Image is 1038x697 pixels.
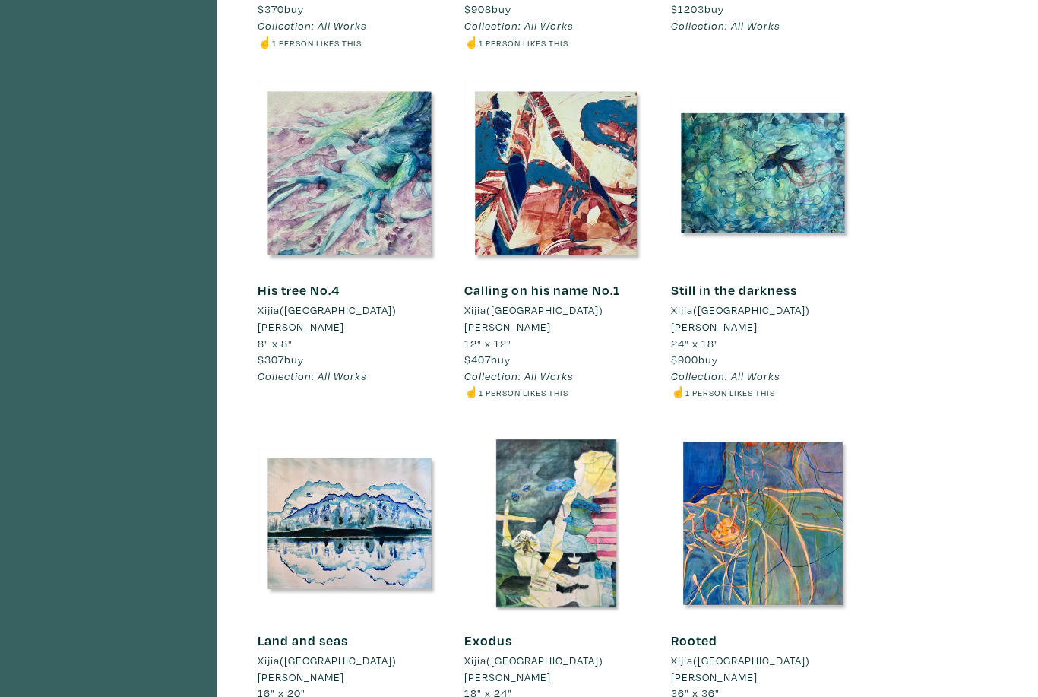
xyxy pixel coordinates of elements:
span: buy [671,352,718,366]
span: 24" x 18" [671,336,719,350]
a: Xijia([GEOGRAPHIC_DATA]) [PERSON_NAME] [671,652,855,685]
span: $307 [258,352,284,366]
span: $407 [464,352,491,366]
span: $908 [464,2,492,16]
a: Xijia([GEOGRAPHIC_DATA]) [PERSON_NAME] [671,302,855,334]
span: $1203 [671,2,704,16]
span: $370 [258,2,284,16]
li: ☝️ [671,384,855,401]
small: 1 person likes this [479,387,568,398]
a: His tree No.4 [258,281,340,299]
em: Collection: All Works [671,18,780,33]
span: buy [464,352,511,366]
li: ☝️ [464,34,648,51]
li: ☝️ [258,34,441,51]
em: Collection: All Works [464,18,574,33]
a: Xijia([GEOGRAPHIC_DATA]) [PERSON_NAME] [464,652,648,685]
a: Xijia([GEOGRAPHIC_DATA]) [PERSON_NAME] [464,302,648,334]
em: Collection: All Works [671,369,780,383]
a: Land and seas [258,632,348,649]
span: 12" x 12" [464,336,511,350]
a: Still in the darkness [671,281,797,299]
span: 8" x 8" [258,336,293,350]
li: ☝️ [464,384,648,401]
em: Collection: All Works [258,369,367,383]
em: Collection: All Works [258,18,367,33]
span: $900 [671,352,698,366]
small: 1 person likes this [479,37,568,49]
a: Rooted [671,632,717,649]
em: Collection: All Works [464,369,574,383]
a: Exodus [464,632,512,649]
span: buy [258,2,304,16]
span: buy [671,2,724,16]
small: 1 person likes this [685,387,775,398]
a: Xijia([GEOGRAPHIC_DATA]) [PERSON_NAME] [258,302,441,334]
span: buy [464,2,511,16]
span: buy [258,352,304,366]
a: Calling on his name No.1 [464,281,620,299]
small: 1 person likes this [272,37,362,49]
a: Xijia([GEOGRAPHIC_DATA]) [PERSON_NAME] [258,652,441,685]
